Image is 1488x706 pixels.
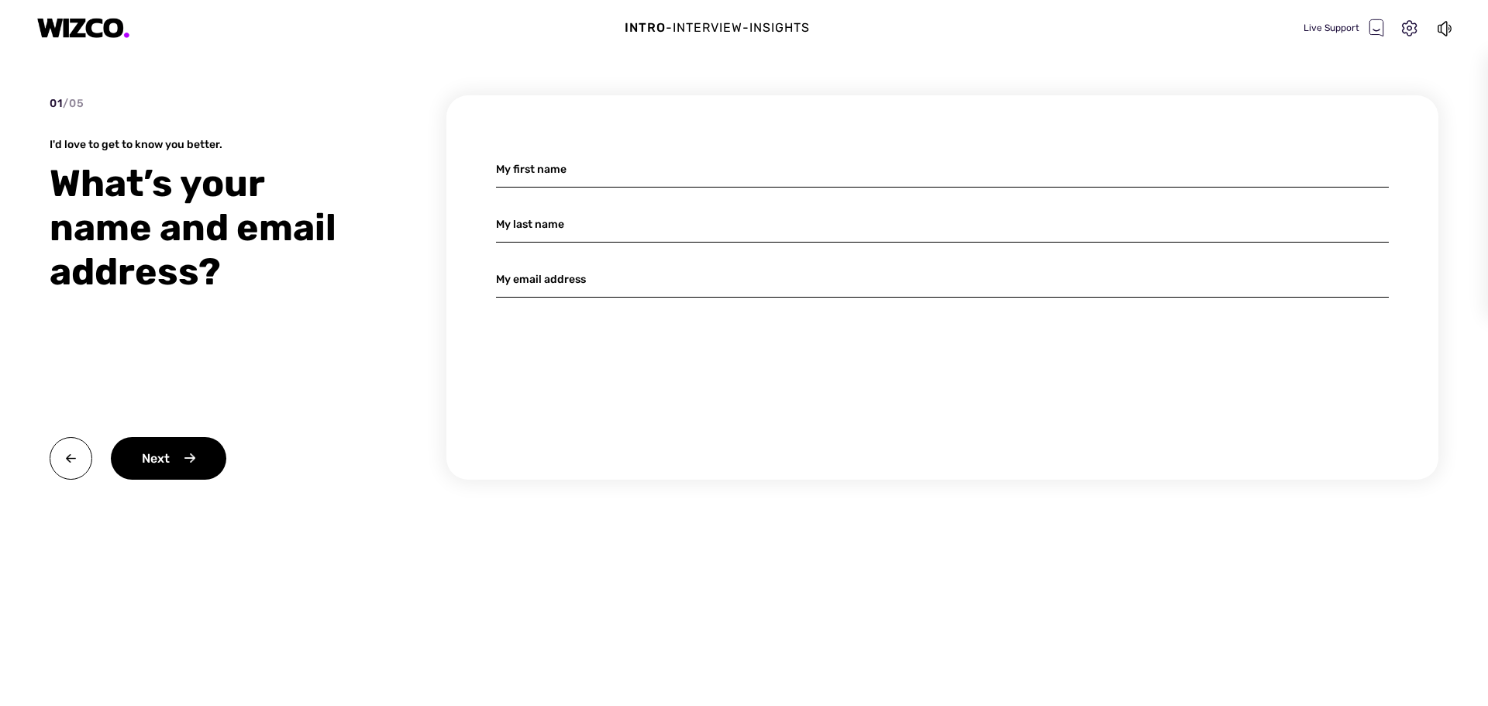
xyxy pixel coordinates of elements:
[37,18,130,39] img: logo
[111,437,226,480] div: Next
[625,19,666,37] div: Intro
[1304,19,1384,37] div: Live Support
[63,97,84,110] span: / 05
[50,161,375,294] div: What’s your name and email address?
[666,19,673,37] div: -
[749,19,810,37] div: Insights
[742,19,749,37] div: -
[673,19,742,37] div: Interview
[50,137,375,152] div: I'd love to get to know you better.
[50,437,92,480] img: back
[50,95,84,112] div: 01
